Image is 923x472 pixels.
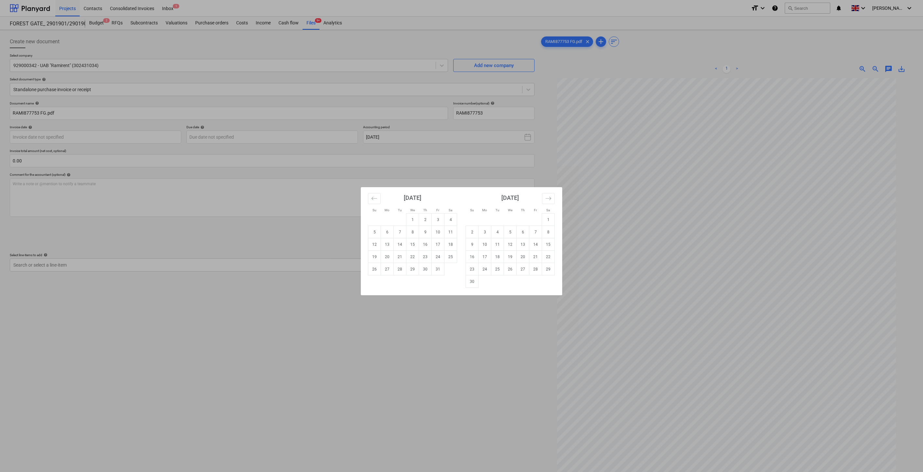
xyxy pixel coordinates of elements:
[432,251,444,263] td: Friday, October 24, 2025
[501,194,519,201] strong: [DATE]
[521,208,525,212] small: Th
[381,251,394,263] td: Monday, October 20, 2025
[432,214,444,226] td: Friday, October 3, 2025
[419,251,432,263] td: Thursday, October 23, 2025
[890,441,923,472] iframe: Chat Widget
[368,193,381,204] button: Move backward to switch to the previous month.
[491,238,504,251] td: Tuesday, November 11, 2025
[406,226,419,238] td: Wednesday, October 8, 2025
[449,208,452,212] small: Sa
[504,238,517,251] td: Wednesday, November 12, 2025
[529,263,542,275] td: Friday, November 28, 2025
[479,251,491,263] td: Monday, November 17, 2025
[542,226,555,238] td: Saturday, November 8, 2025
[542,238,555,251] td: Saturday, November 15, 2025
[368,263,381,275] td: Sunday, October 26, 2025
[419,214,432,226] td: Thursday, October 2, 2025
[361,187,562,295] div: Calendar
[432,238,444,251] td: Friday, October 17, 2025
[517,238,529,251] td: Thursday, November 13, 2025
[368,251,381,263] td: Sunday, October 19, 2025
[381,238,394,251] td: Monday, October 13, 2025
[419,238,432,251] td: Thursday, October 16, 2025
[534,208,537,212] small: Fr
[404,194,421,201] strong: [DATE]
[373,208,376,212] small: Su
[517,251,529,263] td: Thursday, November 20, 2025
[406,251,419,263] td: Wednesday, October 22, 2025
[368,238,381,251] td: Sunday, October 12, 2025
[466,275,479,288] td: Sunday, November 30, 2025
[470,208,474,212] small: Su
[444,238,457,251] td: Saturday, October 18, 2025
[432,263,444,275] td: Friday, October 31, 2025
[368,226,381,238] td: Sunday, October 5, 2025
[529,251,542,263] td: Friday, November 21, 2025
[542,251,555,263] td: Saturday, November 22, 2025
[479,226,491,238] td: Monday, November 3, 2025
[466,251,479,263] td: Sunday, November 16, 2025
[436,208,439,212] small: Fr
[381,263,394,275] td: Monday, October 27, 2025
[398,208,402,212] small: Tu
[466,263,479,275] td: Sunday, November 23, 2025
[491,251,504,263] td: Tuesday, November 18, 2025
[381,226,394,238] td: Monday, October 6, 2025
[432,226,444,238] td: Friday, October 10, 2025
[419,263,432,275] td: Thursday, October 30, 2025
[406,238,419,251] td: Wednesday, October 15, 2025
[479,263,491,275] td: Monday, November 24, 2025
[385,208,389,212] small: Mo
[491,263,504,275] td: Tuesday, November 25, 2025
[542,193,555,204] button: Move forward to switch to the next month.
[466,226,479,238] td: Sunday, November 2, 2025
[491,226,504,238] td: Tuesday, November 4, 2025
[444,226,457,238] td: Saturday, October 11, 2025
[529,226,542,238] td: Friday, November 7, 2025
[479,238,491,251] td: Monday, November 10, 2025
[444,214,457,226] td: Saturday, October 4, 2025
[406,263,419,275] td: Wednesday, October 29, 2025
[546,208,550,212] small: Sa
[482,208,487,212] small: Mo
[410,208,415,212] small: We
[394,263,406,275] td: Tuesday, October 28, 2025
[508,208,512,212] small: We
[394,238,406,251] td: Tuesday, October 14, 2025
[517,263,529,275] td: Thursday, November 27, 2025
[542,214,555,226] td: Saturday, November 1, 2025
[542,263,555,275] td: Saturday, November 29, 2025
[517,226,529,238] td: Thursday, November 6, 2025
[495,208,499,212] small: Tu
[394,226,406,238] td: Tuesday, October 7, 2025
[419,226,432,238] td: Thursday, October 9, 2025
[423,208,427,212] small: Th
[504,251,517,263] td: Wednesday, November 19, 2025
[504,226,517,238] td: Wednesday, November 5, 2025
[406,214,419,226] td: Wednesday, October 1, 2025
[529,238,542,251] td: Friday, November 14, 2025
[444,251,457,263] td: Saturday, October 25, 2025
[504,263,517,275] td: Wednesday, November 26, 2025
[394,251,406,263] td: Tuesday, October 21, 2025
[466,238,479,251] td: Sunday, November 9, 2025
